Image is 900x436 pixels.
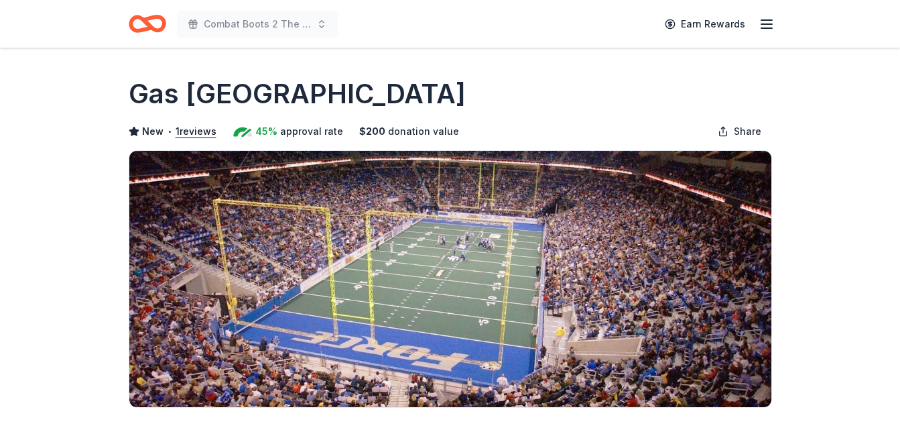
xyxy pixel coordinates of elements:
[388,123,459,140] span: donation value
[734,123,761,140] span: Share
[657,12,753,36] a: Earn Rewards
[129,8,166,40] a: Home
[359,123,385,140] span: $ 200
[177,11,338,38] button: Combat Boots 2 The Boardroom presents the "United We Stand" Campaign
[707,118,772,145] button: Share
[204,16,311,32] span: Combat Boots 2 The Boardroom presents the "United We Stand" Campaign
[176,123,216,140] button: 1reviews
[129,75,466,113] h1: Gas [GEOGRAPHIC_DATA]
[255,123,277,140] span: 45%
[129,151,771,407] img: Image for Gas South District
[280,123,343,140] span: approval rate
[142,123,164,140] span: New
[167,126,172,137] span: •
